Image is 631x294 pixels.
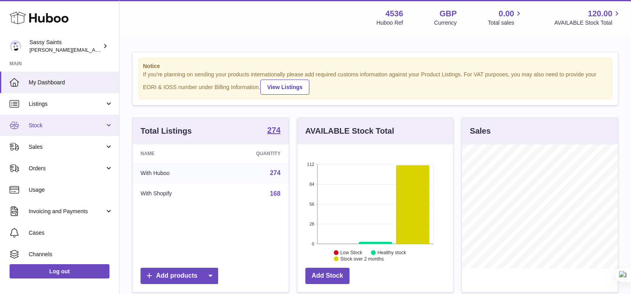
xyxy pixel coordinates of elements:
strong: GBP [440,8,457,19]
a: 120.00 AVAILABLE Stock Total [554,8,621,27]
text: 0 [312,241,314,246]
div: Huboo Ref [377,19,403,27]
a: 0.00 Total sales [488,8,523,27]
text: 56 [309,202,314,206]
text: 84 [309,182,314,187]
text: Low Stock [340,250,363,255]
td: With Huboo [133,163,217,183]
span: AVAILABLE Stock Total [554,19,621,27]
a: Add Stock [305,268,350,284]
span: Invoicing and Payments [29,208,105,215]
strong: Notice [143,62,608,70]
h3: Sales [470,126,490,136]
img: ramey@sassysaints.com [10,40,21,52]
span: Usage [29,186,113,194]
text: Stock over 2 months [340,256,384,262]
span: 0.00 [499,8,514,19]
a: 274 [267,126,280,136]
strong: 274 [267,126,280,134]
div: If you're planning on sending your products internationally please add required customs informati... [143,71,608,95]
h3: AVAILABLE Stock Total [305,126,394,136]
span: Total sales [488,19,523,27]
span: Listings [29,100,105,108]
span: [PERSON_NAME][EMAIL_ADDRESS][DOMAIN_NAME] [29,47,160,53]
span: Orders [29,165,105,172]
span: Sales [29,143,105,151]
span: 120.00 [588,8,612,19]
a: Log out [10,264,109,278]
th: Quantity [217,144,288,163]
text: 112 [307,162,314,167]
strong: 4536 [385,8,403,19]
a: View Listings [260,80,309,95]
text: Healthy stock [377,250,406,255]
div: Sassy Saints [29,39,101,54]
a: 168 [270,190,281,197]
td: With Shopify [133,183,217,204]
th: Name [133,144,217,163]
a: 274 [270,169,281,176]
a: Add products [141,268,218,284]
text: 28 [309,222,314,226]
span: Cases [29,229,113,237]
span: Channels [29,251,113,258]
span: My Dashboard [29,79,113,86]
span: Stock [29,122,105,129]
div: Currency [434,19,457,27]
h3: Total Listings [141,126,192,136]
